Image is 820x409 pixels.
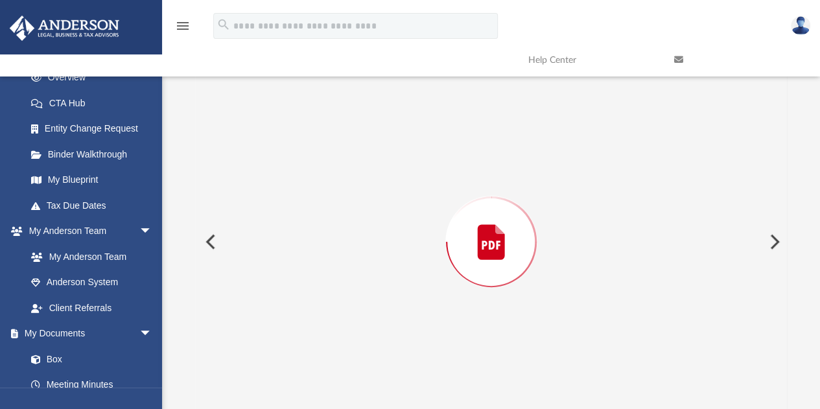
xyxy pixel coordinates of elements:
[18,346,159,372] a: Box
[217,18,231,32] i: search
[139,218,165,245] span: arrow_drop_down
[18,270,165,296] a: Anderson System
[18,90,172,116] a: CTA Hub
[195,224,224,260] button: Previous File
[139,321,165,347] span: arrow_drop_down
[175,18,191,34] i: menu
[9,321,165,347] a: My Documentsarrow_drop_down
[18,116,172,142] a: Entity Change Request
[9,218,165,244] a: My Anderson Teamarrow_drop_down
[18,244,159,270] a: My Anderson Team
[519,34,664,86] a: Help Center
[18,141,172,167] a: Binder Walkthrough
[18,167,165,193] a: My Blueprint
[18,193,172,218] a: Tax Due Dates
[791,16,810,35] img: User Pic
[6,16,123,41] img: Anderson Advisors Platinum Portal
[18,295,165,321] a: Client Referrals
[175,25,191,34] a: menu
[759,224,788,260] button: Next File
[18,372,165,398] a: Meeting Minutes
[18,65,172,91] a: Overview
